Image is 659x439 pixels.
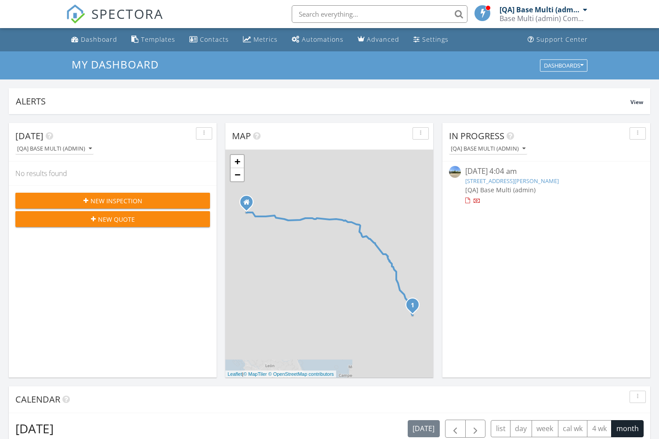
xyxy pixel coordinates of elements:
div: Base Multi (admin) Company [500,14,587,23]
span: [QA] Base Multi (admin) [465,186,536,194]
div: Templates [141,35,175,43]
a: Dashboard [68,32,121,48]
button: Dashboards [540,59,587,72]
div: Dashboard [81,35,117,43]
a: Contacts [186,32,232,48]
div: Dashboards [544,62,583,68]
span: In Progress [449,130,504,142]
a: Zoom out [231,168,244,181]
span: New Inspection [91,196,142,205]
button: week [532,420,558,437]
span: Calendar [15,393,60,405]
div: Automations [302,35,344,43]
span: SPECTORA [91,4,163,23]
div: No results found [9,162,217,185]
a: Advanced [354,32,403,48]
button: month [611,420,644,437]
button: Next month [465,420,486,438]
div: Support Center [536,35,588,43]
div: Contacts [200,35,229,43]
button: list [491,420,511,437]
a: Zoom in [231,155,244,168]
div: Metrics [253,35,278,43]
div: 460 S Marion Pkwy, Denver 80209 [246,202,252,207]
i: 1 [411,302,414,309]
div: Alerts [16,95,630,107]
button: [DATE] [408,420,440,437]
div: [DATE] 4:04 am [465,166,627,177]
button: New Inspection [15,193,210,209]
div: | [225,371,336,378]
span: New Quote [98,215,135,224]
button: New Quote [15,211,210,227]
img: The Best Home Inspection Software - Spectora [66,4,85,24]
a: Settings [410,32,452,48]
button: [QA] Base Multi (admin) [449,143,527,155]
button: day [510,420,532,437]
button: 4 wk [587,420,612,437]
a: [STREET_ADDRESS][PERSON_NAME] [465,177,559,185]
img: streetview [449,166,461,178]
input: Search everything... [292,5,467,23]
div: 056 Hills Field, New Dejah, FL 69309 [413,305,418,310]
h2: [DATE] [15,420,54,437]
span: Map [232,130,251,142]
a: Support Center [524,32,591,48]
div: Settings [422,35,449,43]
button: Previous month [445,420,466,438]
a: [DATE] 4:04 am [STREET_ADDRESS][PERSON_NAME] [QA] Base Multi (admin) [449,166,644,205]
a: Leaflet [228,371,242,377]
div: Advanced [367,35,399,43]
span: My Dashboard [72,57,159,72]
a: Automations (Basic) [288,32,347,48]
a: Metrics [239,32,281,48]
a: © OpenStreetMap contributors [268,371,334,377]
button: [QA] Base Multi (admin) [15,143,94,155]
span: View [630,98,643,106]
button: cal wk [558,420,588,437]
span: [DATE] [15,130,43,142]
a: Templates [128,32,179,48]
div: [QA] Base Multi (admin) [451,146,525,152]
div: [QA] Base Multi (admin) [500,5,581,14]
a: SPECTORA [66,12,163,30]
a: © MapTiler [243,371,267,377]
div: [QA] Base Multi (admin) [17,146,92,152]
